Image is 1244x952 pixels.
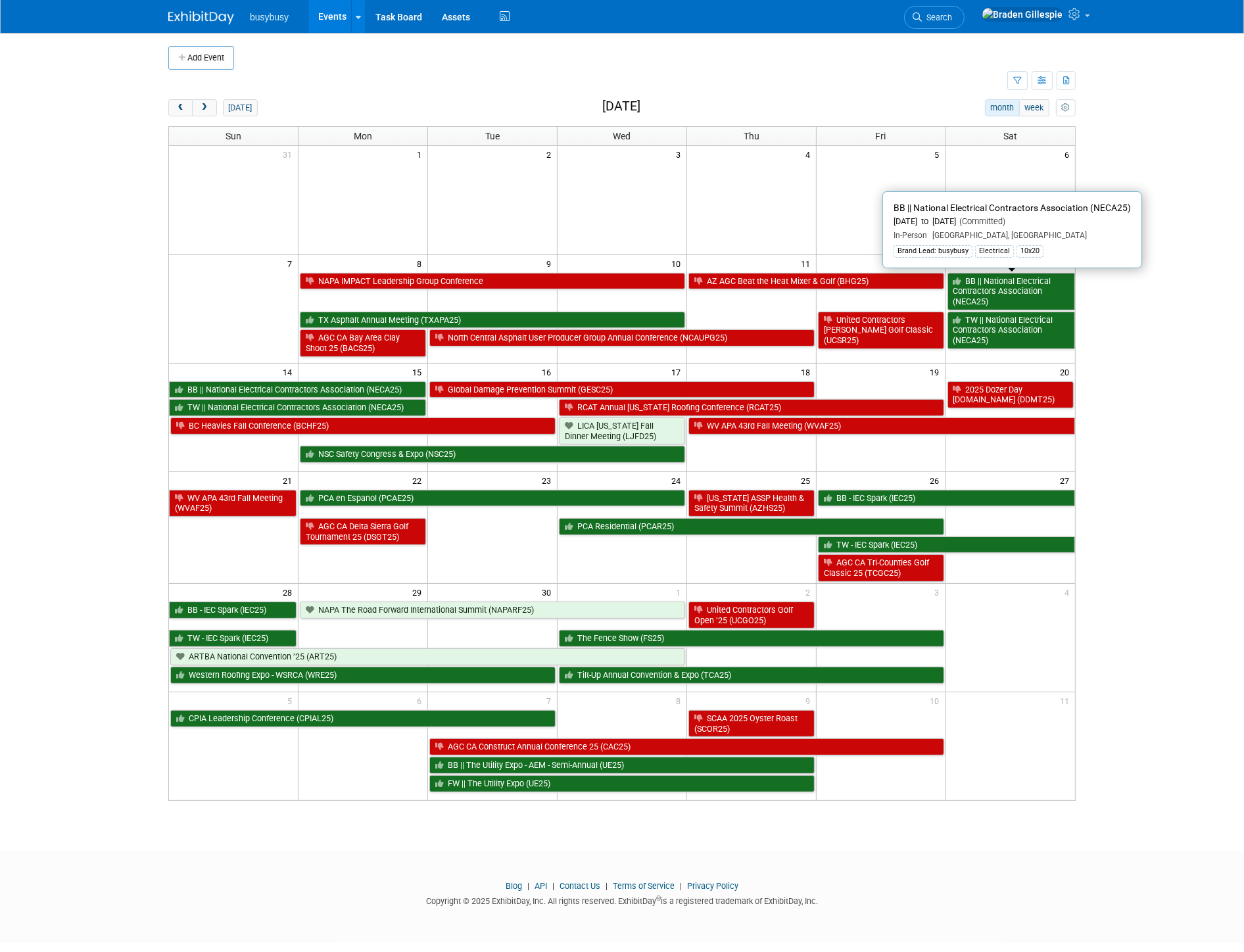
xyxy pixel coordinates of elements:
a: United Contractors [PERSON_NAME] Golf Classic (UCSR25) [818,312,944,349]
img: Braden Gillespie [982,7,1063,22]
span: Wed [613,131,631,141]
div: 10x20 [1017,245,1043,257]
a: AZ AGC Beat the Heat Mixer & Golf (BHG25) [688,273,944,290]
button: prev [168,99,193,116]
span: Fri [876,131,886,141]
a: FW || The Utility Expo (UE25) [429,775,815,792]
span: 25 [800,472,816,488]
a: NAPA The Road Forward International Summit (NAPARF25) [300,602,685,619]
a: Privacy Policy [687,881,738,891]
a: TW - IEC Spark (IEC25) [169,630,297,647]
span: 4 [1063,584,1075,600]
a: Global Damage Prevention Summit (GESC25) [429,381,815,398]
a: TW || National Electrical Contractors Association (NECA25) [947,312,1075,349]
a: BB - IEC Spark (IEC25) [169,602,297,619]
h2: [DATE] [602,99,640,114]
a: TW - IEC Spark (IEC25) [818,536,1075,554]
span: 9 [804,692,816,709]
span: 3 [675,146,686,162]
a: BC Heavies Fall Conference (BCHF25) [170,417,556,435]
span: | [677,881,685,891]
a: North Central Asphalt User Producer Group Annual Conference (NCAUPG25) [429,329,815,346]
span: [GEOGRAPHIC_DATA], [GEOGRAPHIC_DATA] [927,231,1087,240]
a: AGC CA Delta Sierra Golf Tournament 25 (DSGT25) [300,518,426,545]
span: 28 [281,584,298,600]
span: 2 [804,584,816,600]
button: Add Event [168,46,234,70]
a: NSC Safety Congress & Expo (NSC25) [300,446,685,463]
span: 9 [545,255,557,272]
a: PCA en Espanol (PCAE25) [300,490,685,507]
a: CPIA Leadership Conference (CPIAL25) [170,710,556,727]
a: TW || National Electrical Contractors Association (NECA25) [169,399,426,416]
span: Tue [485,131,500,141]
span: 27 [1059,472,1075,488]
span: 6 [1063,146,1075,162]
span: 23 [540,472,557,488]
a: NAPA IMPACT Leadership Group Conference [300,273,685,290]
span: 8 [416,255,427,272]
sup: ® [656,895,661,902]
a: AGC CA Construct Annual Conference 25 (CAC25) [429,738,944,755]
a: TX Asphalt Annual Meeting (TXAPA25) [300,312,685,329]
a: 2025 Dozer Day [DOMAIN_NAME] (DDMT25) [947,381,1074,408]
a: Tilt-Up Annual Convention & Expo (TCA25) [559,667,944,684]
button: next [192,99,216,116]
a: Search [904,6,965,29]
span: BB || National Electrical Contractors Association (NECA25) [894,202,1131,213]
a: PCA Residential (PCAR25) [559,518,944,535]
span: | [602,881,611,891]
span: In-Person [894,231,927,240]
span: 22 [411,472,427,488]
span: 30 [540,584,557,600]
a: Blog [506,881,522,891]
span: 3 [934,584,945,600]
span: 17 [670,364,686,380]
span: Mon [354,131,372,141]
span: | [549,881,558,891]
span: 2 [545,146,557,162]
span: 19 [929,364,945,380]
a: WV APA 43rd Fall Meeting (WVAF25) [688,417,1075,435]
span: Thu [744,131,759,141]
span: 1 [416,146,427,162]
a: Terms of Service [613,881,675,891]
span: 7 [545,692,557,709]
span: 10 [929,692,945,709]
span: 5 [934,146,945,162]
span: 20 [1059,364,1075,380]
span: Search [922,12,952,22]
a: BB || The Utility Expo - AEM - Semi-Annual (UE25) [429,757,815,774]
a: AGC CA Bay Area Clay Shoot 25 (BACS25) [300,329,426,356]
img: ExhibitDay [168,11,234,24]
span: 29 [411,584,427,600]
a: LICA [US_STATE] Fall Dinner Meeting (LJFD25) [559,417,685,444]
button: [DATE] [223,99,258,116]
a: [US_STATE] ASSP Health & Safety Summit (AZHS25) [688,490,815,517]
span: (Committed) [956,216,1005,226]
span: 11 [1059,692,1075,709]
a: API [535,881,547,891]
span: 16 [540,364,557,380]
div: Brand Lead: busybusy [894,245,972,257]
a: The Fence Show (FS25) [559,630,944,647]
span: 6 [416,692,427,709]
span: | [524,881,533,891]
span: 14 [281,364,298,380]
button: month [985,99,1020,116]
span: Sun [226,131,241,141]
span: 31 [281,146,298,162]
i: Personalize Calendar [1061,104,1070,112]
a: BB || National Electrical Contractors Association (NECA25) [169,381,426,398]
span: 5 [286,692,298,709]
span: busybusy [250,12,289,22]
a: SCAA 2025 Oyster Roast (SCOR25) [688,710,815,737]
a: Contact Us [560,881,600,891]
span: 11 [800,255,816,272]
span: 24 [670,472,686,488]
span: 10 [670,255,686,272]
a: Western Roofing Expo - WSRCA (WRE25) [170,667,556,684]
div: Electrical [975,245,1014,257]
a: United Contractors Golf Open ’25 (UCGO25) [688,602,815,629]
a: BB - IEC Spark (IEC25) [818,490,1075,507]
